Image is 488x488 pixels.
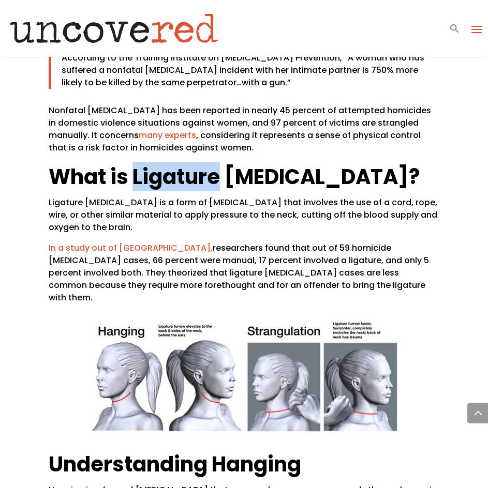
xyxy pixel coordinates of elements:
a: many experts [139,129,196,141]
p: According to the Training Institute on [MEDICAL_DATA] Prevention, “A woman who has suffered a non... [62,52,439,89]
strong: What is Ligature [MEDICAL_DATA]? [49,162,420,191]
img: main-qimg-cd49f107bff6d2716f7fb9417bce63b2-lq [88,319,400,434]
p: researchers found that out of 59 homicide [MEDICAL_DATA] cases, 66 percent were manual, 17 percen... [49,242,439,304]
p: Nonfatal [MEDICAL_DATA] has been reported in nearly 45 percent of attempted homicides in domestic... [49,104,439,162]
strong: Understanding Hanging [49,450,301,479]
p: Ligature [MEDICAL_DATA] is a form of [MEDICAL_DATA] that involves the use of a cord, rope, wire, ... [49,196,439,242]
a: In a study out of [GEOGRAPHIC_DATA], [49,242,213,254]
